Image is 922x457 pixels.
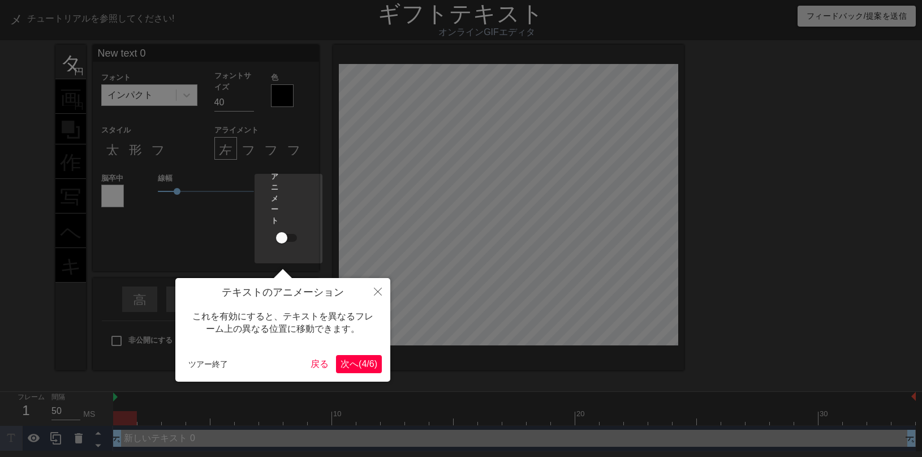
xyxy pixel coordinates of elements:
font: 次へ [341,359,359,369]
button: 戻る [306,355,333,373]
font: ツアー終了 [188,360,228,369]
font: ( [359,359,361,369]
font: ) [374,359,377,369]
h4: テキストのアニメーション [184,287,382,299]
button: ツアー終了 [184,356,232,373]
font: 4 [361,359,367,369]
font: / [367,359,369,369]
font: 戻る [311,359,329,369]
font: 6 [369,359,374,369]
font: テキストのアニメーション [222,287,344,298]
font: これを有効にすると、テキストを異なるフレーム上の異なる位置に移動できます。 [192,311,373,334]
button: 近い [365,278,390,304]
button: 次 [336,355,382,373]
